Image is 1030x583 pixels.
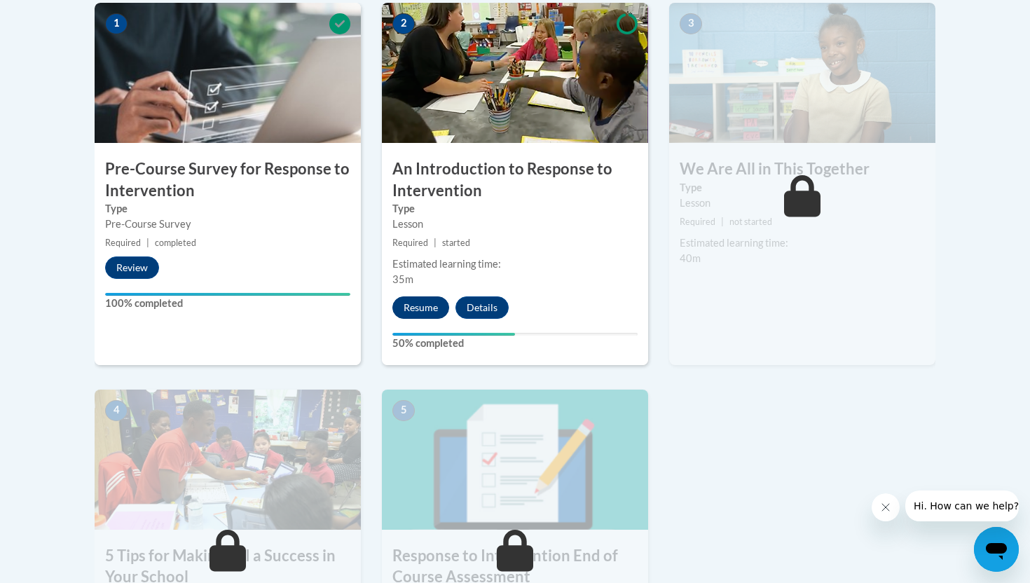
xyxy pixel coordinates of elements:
[669,3,935,143] img: Course Image
[392,333,515,336] div: Your progress
[95,158,361,202] h3: Pre-Course Survey for Response to Intervention
[155,238,196,248] span: completed
[105,256,159,279] button: Review
[905,491,1019,521] iframe: Message from company
[105,293,350,296] div: Your progress
[105,400,128,421] span: 4
[721,217,724,227] span: |
[146,238,149,248] span: |
[872,493,900,521] iframe: Close message
[105,201,350,217] label: Type
[382,390,648,530] img: Course Image
[392,201,638,217] label: Type
[680,196,925,211] div: Lesson
[392,273,413,285] span: 35m
[382,3,648,143] img: Course Image
[680,252,701,264] span: 40m
[974,527,1019,572] iframe: Button to launch messaging window
[95,390,361,530] img: Course Image
[392,296,449,319] button: Resume
[105,238,141,248] span: Required
[105,217,350,232] div: Pre-Course Survey
[95,3,361,143] img: Course Image
[105,13,128,34] span: 1
[680,180,925,196] label: Type
[382,158,648,202] h3: An Introduction to Response to Intervention
[392,400,415,421] span: 5
[105,296,350,311] label: 100% completed
[680,235,925,251] div: Estimated learning time:
[680,217,715,227] span: Required
[392,13,415,34] span: 2
[442,238,470,248] span: started
[669,158,935,180] h3: We Are All in This Together
[392,336,638,351] label: 50% completed
[455,296,509,319] button: Details
[392,238,428,248] span: Required
[729,217,772,227] span: not started
[434,238,437,248] span: |
[392,256,638,272] div: Estimated learning time:
[680,13,702,34] span: 3
[392,217,638,232] div: Lesson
